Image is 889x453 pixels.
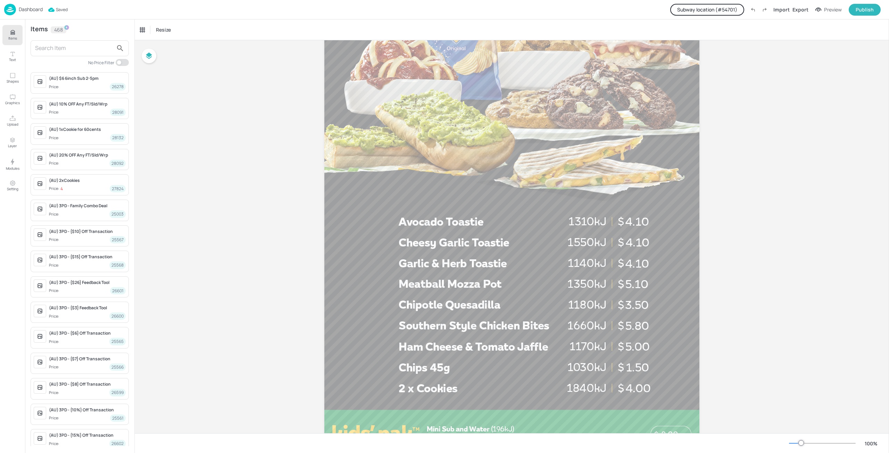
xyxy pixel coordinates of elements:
div: Price: [49,135,60,141]
div: (AU) 1xCookie for 60cents [49,126,126,133]
div: Price: [49,160,60,166]
div: Preview [824,6,842,14]
button: Graphics [2,90,23,110]
p: Upload [7,122,18,127]
div: 26278 [110,83,126,90]
span: Saved [48,6,68,13]
span: 4.10 [625,235,649,250]
input: Search Item [35,43,113,54]
label: Redo (Ctrl + Y) [759,4,771,16]
button: Upload [2,111,23,131]
p: 4 [60,186,63,191]
img: logo-86c26b7e.jpg [4,4,16,15]
span: 4.10 [625,215,649,229]
p: Graphics [5,100,20,105]
div: 28091 [110,109,126,116]
button: Publish [849,4,881,16]
button: Preview [811,5,846,15]
button: Setting [2,176,23,196]
div: Price: [49,186,63,192]
p: Dashboard [19,7,43,12]
button: Subway location (#54701) [670,4,744,16]
div: Price: [49,84,60,90]
div: (AU) 3PD - Family Combo Deal [49,203,126,209]
div: Price: [49,237,60,243]
div: Price: [49,364,60,370]
div: Price: [49,339,60,345]
div: (AU) 20% OFF Any FT/Sld/Wrp [49,152,126,158]
div: 25003 [109,210,126,218]
p: 468 [54,27,63,32]
div: (AU) 10% OFF Any FT/Sld/Wrp [49,101,126,107]
div: Price: [49,390,60,396]
div: Price: [49,211,60,217]
span: 3.50 [625,298,649,312]
p: Text [9,57,16,62]
div: Price: [49,109,60,115]
div: 26602 [109,440,126,447]
div: 25561 [110,414,126,422]
div: 28092 [109,160,126,167]
span: 4.00 [625,381,651,395]
div: 25565 [109,338,126,345]
div: 25566 [109,363,126,371]
div: Price: [49,288,60,294]
span: 8.00 [661,430,678,439]
p: Shapes [7,79,19,84]
div: 26601 [110,287,126,294]
div: 28132 [110,134,126,141]
p: Modules [6,166,19,171]
div: Price: [49,441,60,447]
div: (AU) 3PD - {$10} Off Transaction [49,228,126,235]
div: (AU) 3PD - {$7} Off Transaction [49,356,126,362]
div: Price: [49,313,60,319]
div: 100 % [863,440,879,447]
div: 27824 [110,185,126,192]
div: (AU) 3PD - {$3} Feedback Tool [49,305,126,311]
div: (AU) 3PD - {15%} Off Transaction [49,432,126,438]
p: Items [8,36,17,41]
span: Resize [155,26,172,33]
span: 1.50 [626,360,649,375]
div: Export [792,6,808,13]
span: 5.10 [625,277,648,291]
div: (AU) $6 6inch Sub 2-5pm [49,75,126,82]
div: (AU) 3PD - {10%} Off Transaction [49,407,126,413]
div: (AU) 3PD - {$6} Off Transaction [49,330,126,336]
button: Items [2,25,23,45]
div: 26599 [109,389,126,396]
div: 25568 [109,261,126,269]
div: Import [773,6,790,13]
div: No Price Filter [88,60,114,66]
div: 25567 [110,236,126,243]
div: Price: [49,262,60,268]
div: (AU) 2xCookies [49,177,126,184]
button: Layer [2,133,23,153]
div: Publish [856,6,874,14]
button: Text [2,47,23,67]
label: Undo (Ctrl + Z) [747,4,759,16]
button: search [113,41,127,55]
div: (AU) 3PD - {$26} Feedback Tool [49,279,126,286]
span: 4.10 [625,257,649,271]
button: Modules [2,154,23,174]
p: Layer [8,143,17,148]
div: (AU) 3PD - {$15} Off Transaction [49,254,126,260]
span: 5.80 [625,319,649,333]
div: Items [31,26,48,33]
div: (AU) 3PD - {$8} Off Transaction [49,381,126,387]
div: Price: [49,415,60,421]
div: 26600 [109,312,126,320]
p: Setting [7,186,18,191]
span: 5.00 [625,339,650,354]
button: Shapes [2,68,23,88]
